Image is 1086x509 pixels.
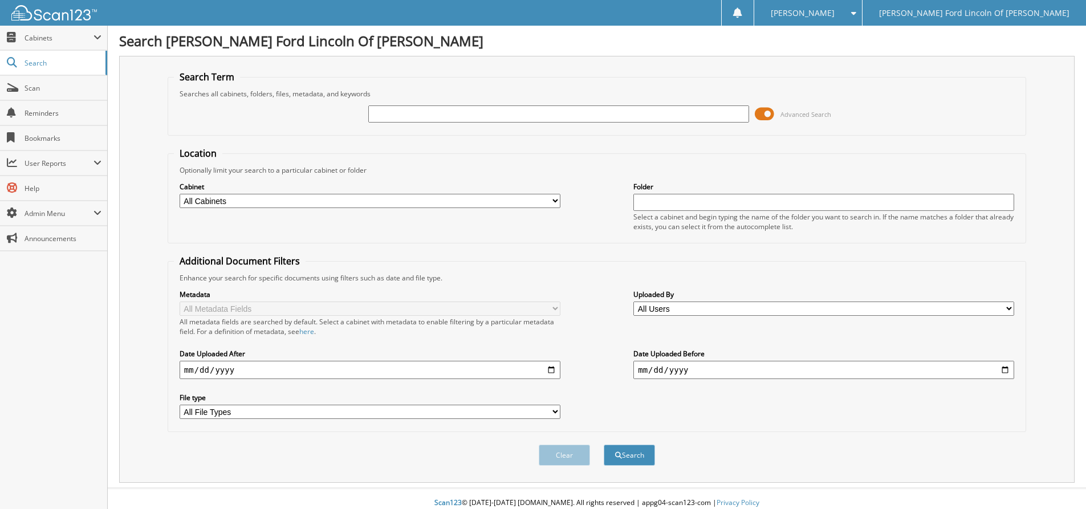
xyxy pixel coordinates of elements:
div: Select a cabinet and begin typing the name of the folder you want to search in. If the name match... [633,212,1014,231]
input: start [180,361,560,379]
label: File type [180,393,560,402]
span: Cabinets [25,33,93,43]
input: end [633,361,1014,379]
legend: Additional Document Filters [174,255,306,267]
label: Uploaded By [633,290,1014,299]
span: Search [25,58,100,68]
span: Reminders [25,108,101,118]
h1: Search [PERSON_NAME] Ford Lincoln Of [PERSON_NAME] [119,31,1075,50]
span: [PERSON_NAME] [771,10,835,17]
div: Enhance your search for specific documents using filters such as date and file type. [174,273,1020,283]
button: Clear [539,445,590,466]
img: scan123-logo-white.svg [11,5,97,21]
div: All metadata fields are searched by default. Select a cabinet with metadata to enable filtering b... [180,317,560,336]
legend: Search Term [174,71,240,83]
span: Announcements [25,234,101,243]
button: Search [604,445,655,466]
span: Scan [25,83,101,93]
span: Help [25,184,101,193]
div: Optionally limit your search to a particular cabinet or folder [174,165,1020,175]
a: here [299,327,314,336]
label: Date Uploaded After [180,349,560,359]
div: Searches all cabinets, folders, files, metadata, and keywords [174,89,1020,99]
span: Advanced Search [780,110,831,119]
iframe: Chat Widget [1029,454,1086,509]
label: Cabinet [180,182,560,192]
label: Metadata [180,290,560,299]
span: Bookmarks [25,133,101,143]
label: Folder [633,182,1014,192]
label: Date Uploaded Before [633,349,1014,359]
legend: Location [174,147,222,160]
span: Scan123 [434,498,462,507]
span: [PERSON_NAME] Ford Lincoln Of [PERSON_NAME] [879,10,1069,17]
a: Privacy Policy [717,498,759,507]
span: User Reports [25,158,93,168]
span: Admin Menu [25,209,93,218]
